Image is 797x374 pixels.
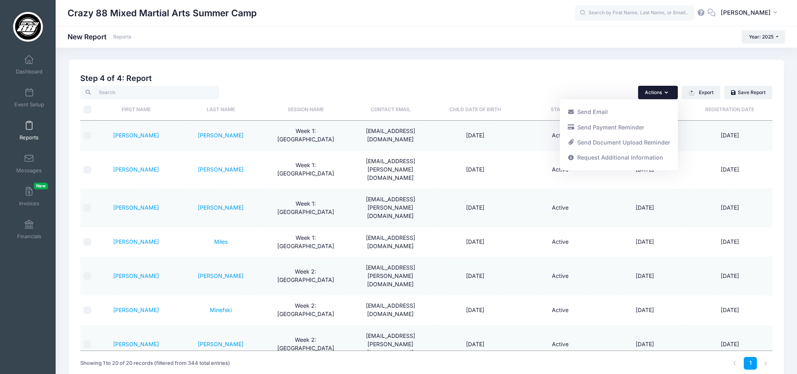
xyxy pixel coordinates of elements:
[214,238,228,245] a: Miles
[348,295,433,325] td: [EMAIL_ADDRESS][DOMAIN_NAME]
[466,132,484,139] span: [DATE]
[466,238,484,245] span: [DATE]
[10,183,48,210] a: InvoicesNew
[603,326,688,364] td: [DATE]
[113,238,159,245] a: [PERSON_NAME]
[744,357,757,370] a: 1
[16,68,43,75] span: Dashboard
[19,200,39,207] span: Invoices
[552,132,569,139] span: Active
[198,204,244,211] a: [PERSON_NAME]
[466,272,484,279] span: [DATE]
[113,307,159,313] a: [PERSON_NAME]
[348,151,433,189] td: [EMAIL_ADDRESS][PERSON_NAME][DOMAIN_NAME]
[348,257,433,295] td: [EMAIL_ADDRESS][PERSON_NAME][DOMAIN_NAME]
[263,227,348,257] td: Week 1: [GEOGRAPHIC_DATA]
[433,99,518,120] th: Child Date of Birth: activate to sort column ascending
[466,204,484,211] span: [DATE]
[348,99,433,120] th: Contact Email: activate to sort column ascending
[198,166,244,173] a: [PERSON_NAME]
[682,86,720,99] button: Export
[716,4,785,22] button: [PERSON_NAME]
[17,233,41,240] span: Financials
[575,5,694,21] input: Search by First Name, Last Name, or Email...
[80,74,772,83] h2: Step 4 of 4: Report
[263,151,348,189] td: Week 1: [GEOGRAPHIC_DATA]
[10,150,48,177] a: Messages
[263,295,348,325] td: Week 2: [GEOGRAPHIC_DATA]
[742,30,785,44] button: Year: 2025
[466,307,484,313] span: [DATE]
[687,326,772,364] td: [DATE]
[198,341,244,347] a: [PERSON_NAME]
[552,272,569,279] span: Active
[210,307,232,313] a: Minefski
[687,295,772,325] td: [DATE]
[263,99,348,120] th: Session Name: activate to sort column ascending
[749,34,774,40] span: Year: 2025
[687,121,772,150] td: [DATE]
[603,189,688,227] td: [DATE]
[10,51,48,79] a: Dashboard
[263,189,348,227] td: Week 1: [GEOGRAPHIC_DATA]
[638,86,678,99] button: Actions
[603,227,688,257] td: [DATE]
[263,326,348,364] td: Week 2: [GEOGRAPHIC_DATA]
[10,117,48,145] a: Reports
[113,204,159,211] a: [PERSON_NAME]
[552,341,569,347] span: Active
[518,99,603,120] th: Status: activate to sort column ascending
[687,257,772,295] td: [DATE]
[198,132,244,139] a: [PERSON_NAME]
[10,216,48,243] a: Financials
[348,227,433,257] td: [EMAIL_ADDRESS][DOMAIN_NAME]
[16,167,42,174] span: Messages
[552,307,569,313] span: Active
[687,99,772,120] th: Registration Date: activate to sort column ascending
[724,86,772,99] a: Save Report
[94,99,179,120] th: First Name: activate to sort column ascending
[466,166,484,173] span: [DATE]
[563,135,674,150] a: Send Document Upload Reminder
[19,134,39,141] span: Reports
[563,104,674,120] a: Send Email
[552,238,569,245] span: Active
[198,272,244,279] a: [PERSON_NAME]
[14,101,44,108] span: Event Setup
[552,204,569,211] span: Active
[687,227,772,257] td: [DATE]
[13,12,43,42] img: Crazy 88 Mixed Martial Arts Summer Camp
[348,189,433,227] td: [EMAIL_ADDRESS][PERSON_NAME][DOMAIN_NAME]
[68,4,257,22] h1: Crazy 88 Mixed Martial Arts Summer Camp
[178,99,263,120] th: Last Name: activate to sort column ascending
[80,354,230,372] div: Showing 1 to 20 of 20 records (filtered from 344 total entries)
[563,150,674,165] a: Request Additional Information
[113,341,159,347] a: [PERSON_NAME]
[552,166,569,173] span: Active
[68,33,132,41] h1: New Report
[603,295,688,325] td: [DATE]
[687,189,772,227] td: [DATE]
[263,121,348,150] td: Week 1: [GEOGRAPHIC_DATA]
[563,120,674,135] a: Send Payment Reminder
[348,121,433,150] td: [EMAIL_ADDRESS][DOMAIN_NAME]
[80,86,219,99] input: Search
[721,8,771,17] span: [PERSON_NAME]
[687,151,772,189] td: [DATE]
[113,34,132,40] a: Reports
[10,84,48,112] a: Event Setup
[348,326,433,364] td: [EMAIL_ADDRESS][PERSON_NAME][DOMAIN_NAME]
[113,132,159,139] a: [PERSON_NAME]
[34,183,48,189] span: New
[466,341,484,347] span: [DATE]
[113,166,159,173] a: [PERSON_NAME]
[113,272,159,279] a: [PERSON_NAME]
[263,257,348,295] td: Week 2: [GEOGRAPHIC_DATA]
[603,257,688,295] td: [DATE]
